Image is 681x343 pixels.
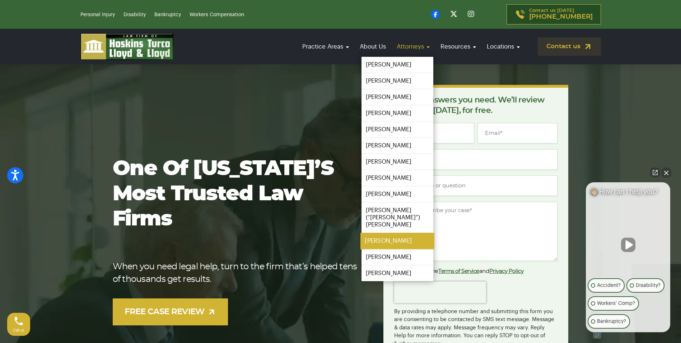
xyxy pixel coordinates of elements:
[394,149,558,170] input: Phone*
[661,168,671,178] button: Close Intaker Chat Widget
[113,298,228,325] a: FREE CASE REVIEW
[356,36,390,57] a: About Us
[113,156,361,232] h1: One of [US_STATE]’s most trusted law firms
[489,269,524,274] a: Privacy Policy
[80,12,115,17] a: Personal Injury
[362,122,433,137] a: [PERSON_NAME]
[586,188,670,199] div: 👋🏼 How can I help you?
[529,8,593,20] p: Contact us [DATE]
[507,4,601,24] a: Contact us [DATE][PHONE_NUMBER]
[362,265,433,281] a: [PERSON_NAME]
[394,123,474,143] input: Full Name
[437,36,480,57] a: Resources
[538,37,601,56] a: Contact us
[362,73,433,89] a: [PERSON_NAME]
[529,13,593,20] span: [PHONE_NUMBER]
[394,95,558,116] p: Get the answers you need. We’ll review your case [DATE], for free.
[123,12,146,17] a: Disability
[362,170,433,186] a: [PERSON_NAME]
[593,332,601,339] a: Open intaker chat
[438,269,479,274] a: Terms of Service
[362,57,433,73] a: [PERSON_NAME]
[597,299,635,308] p: Workers' Comp?
[80,33,174,60] img: logo
[597,317,626,326] p: Bankruptcy?
[394,267,523,276] label: I agree to the and
[393,36,433,57] a: Attorneys
[362,154,433,170] a: [PERSON_NAME]
[394,282,486,303] iframe: reCAPTCHA
[299,36,353,57] a: Practice Areas
[13,328,24,332] span: Call us
[362,89,433,105] a: [PERSON_NAME]
[394,175,558,196] input: Type of case or question
[636,281,661,290] p: Disability?
[362,202,433,233] a: [PERSON_NAME] (“[PERSON_NAME]”) [PERSON_NAME]
[597,281,621,290] p: Accident?
[621,238,635,252] button: Unmute video
[483,36,523,57] a: Locations
[207,307,216,316] img: arrow-up-right-light.svg
[360,233,434,249] a: [PERSON_NAME]
[154,12,181,17] a: Bankruptcy
[190,12,244,17] a: Workers Compensation
[362,249,433,265] a: [PERSON_NAME]
[113,261,361,286] p: When you need legal help, turn to the firm that’s helped tens of thousands get results.
[362,105,433,121] a: [PERSON_NAME]
[650,168,660,178] a: Open direct chat
[362,138,433,154] a: [PERSON_NAME]
[362,186,433,202] a: [PERSON_NAME]
[477,123,558,143] input: Email*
